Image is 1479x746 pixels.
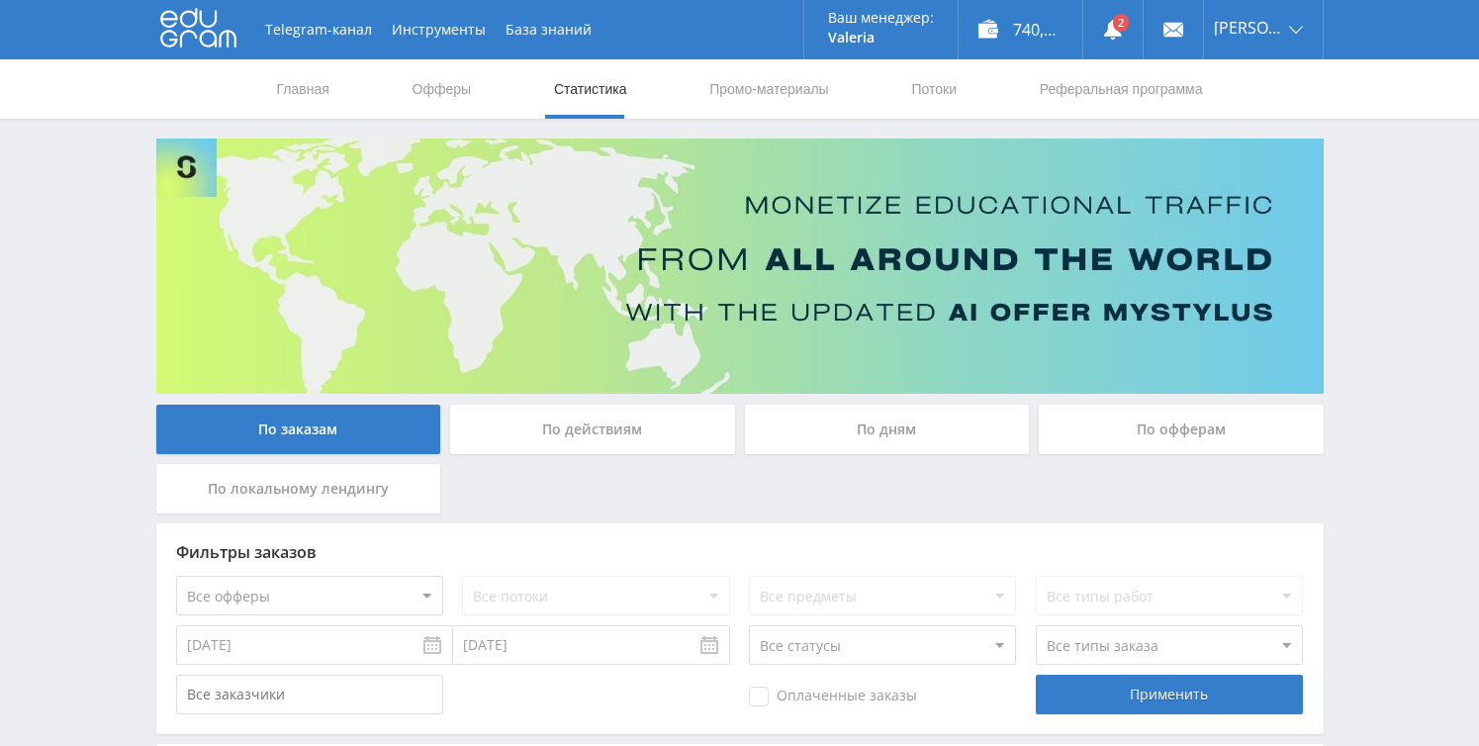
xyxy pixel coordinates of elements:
[176,543,1304,561] div: Фильтры заказов
[828,10,934,26] p: Ваш менеджер:
[1038,59,1205,119] a: Реферальная программа
[156,139,1324,394] img: Banner
[1214,20,1283,36] span: [PERSON_NAME]
[275,59,331,119] a: Главная
[156,464,441,513] div: По локальному лендингу
[749,687,917,706] span: Оплаченные заказы
[707,59,830,119] a: Промо-материалы
[1039,405,1324,454] div: По офферам
[176,675,443,714] input: Все заказчики
[909,59,959,119] a: Потоки
[745,405,1030,454] div: По дням
[156,405,441,454] div: По заказам
[1036,675,1303,714] div: Применить
[828,30,934,46] p: Valeria
[450,405,735,454] div: По действиям
[552,59,629,119] a: Статистика
[411,59,474,119] a: Офферы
